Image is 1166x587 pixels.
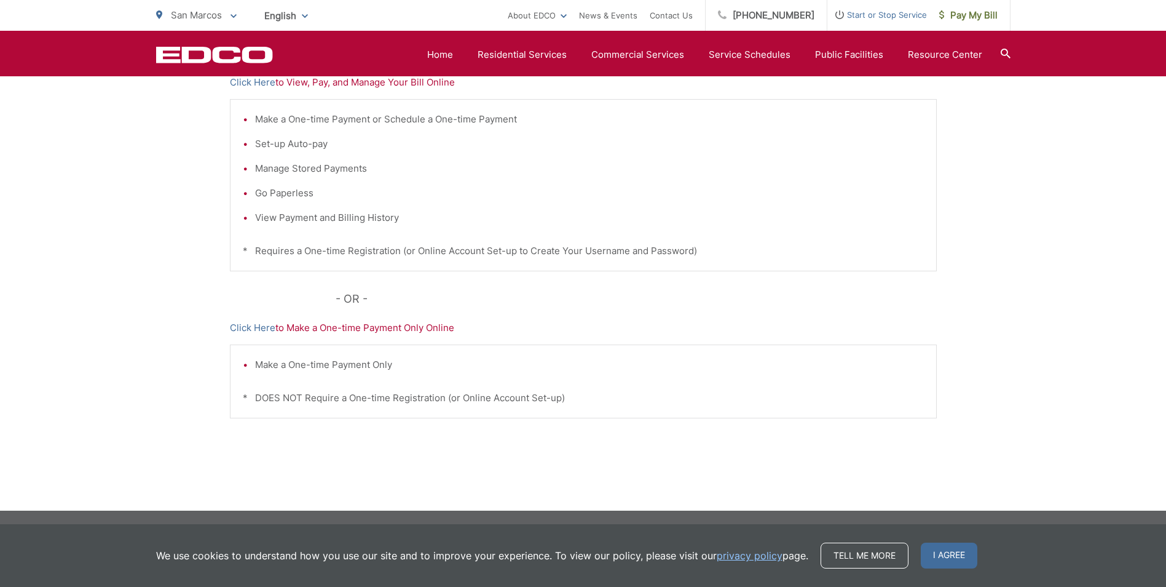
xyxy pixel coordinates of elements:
span: English [255,5,317,26]
a: About EDCO [508,8,567,23]
li: Manage Stored Payments [255,161,924,176]
a: Service Schedules [709,47,790,62]
li: Make a One-time Payment or Schedule a One-time Payment [255,112,924,127]
a: Resource Center [908,47,982,62]
a: Residential Services [478,47,567,62]
li: Go Paperless [255,186,924,201]
p: - OR - [336,290,937,308]
p: * DOES NOT Require a One-time Registration (or Online Account Set-up) [243,391,924,405]
a: Commercial Services [591,47,684,62]
p: to View, Pay, and Manage Your Bill Online [230,75,937,90]
a: Public Facilities [815,47,883,62]
p: We use cookies to understand how you use our site and to improve your experience. To view our pol... [156,548,808,563]
span: I agree [921,543,977,569]
a: Click Here [230,75,275,90]
a: Click Here [230,321,275,335]
a: Home [427,47,453,62]
li: Make a One-time Payment Only [255,357,924,372]
p: * Requires a One-time Registration (or Online Account Set-up to Create Your Username and Password) [243,244,924,258]
a: News & Events [579,8,637,23]
span: San Marcos [171,9,222,21]
a: privacy policy [717,548,782,563]
li: View Payment and Billing History [255,210,924,225]
span: Pay My Bill [939,8,998,23]
a: Tell me more [821,543,908,569]
p: to Make a One-time Payment Only Online [230,321,937,335]
a: EDCD logo. Return to the homepage. [156,46,273,63]
li: Set-up Auto-pay [255,137,924,151]
a: Contact Us [650,8,693,23]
